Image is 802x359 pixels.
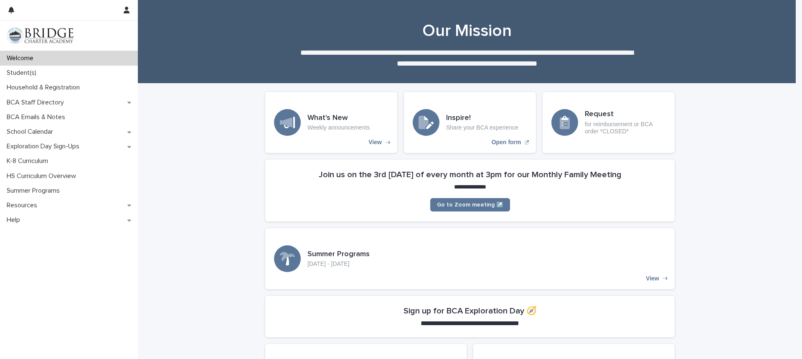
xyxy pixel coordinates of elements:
[404,306,537,316] h2: Sign up for BCA Exploration Day 🧭
[492,139,521,146] p: Open form
[3,157,55,165] p: K-8 Curriculum
[307,260,370,267] p: [DATE] - [DATE]
[3,187,66,195] p: Summer Programs
[3,201,44,209] p: Resources
[446,114,518,123] h3: Inspire!
[265,92,397,153] a: View
[319,170,622,180] h2: Join us on the 3rd [DATE] of every month at 3pm for our Monthly Family Meeting
[307,250,370,259] h3: Summer Programs
[307,124,370,131] p: Weekly announcements
[3,216,27,224] p: Help
[265,228,675,289] a: View
[3,113,72,121] p: BCA Emails & Notes
[368,139,382,146] p: View
[446,124,518,131] p: Share your BCA experience
[3,172,83,180] p: HS Curriculum Overview
[437,202,503,208] span: Go to Zoom meeting ↗️
[3,128,60,136] p: School Calendar
[585,121,666,135] p: for reimbursement or BCA order *CLOSED*
[3,143,86,150] p: Exploration Day Sign-Ups
[430,198,510,211] a: Go to Zoom meeting ↗️
[646,275,659,282] p: View
[262,21,672,41] h1: Our Mission
[307,114,370,123] h3: What's New
[3,99,71,107] p: BCA Staff Directory
[585,110,666,119] h3: Request
[7,27,74,44] img: V1C1m3IdTEidaUdm9Hs0
[404,92,536,153] a: Open form
[3,54,40,62] p: Welcome
[3,84,86,92] p: Household & Registration
[3,69,43,77] p: Student(s)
